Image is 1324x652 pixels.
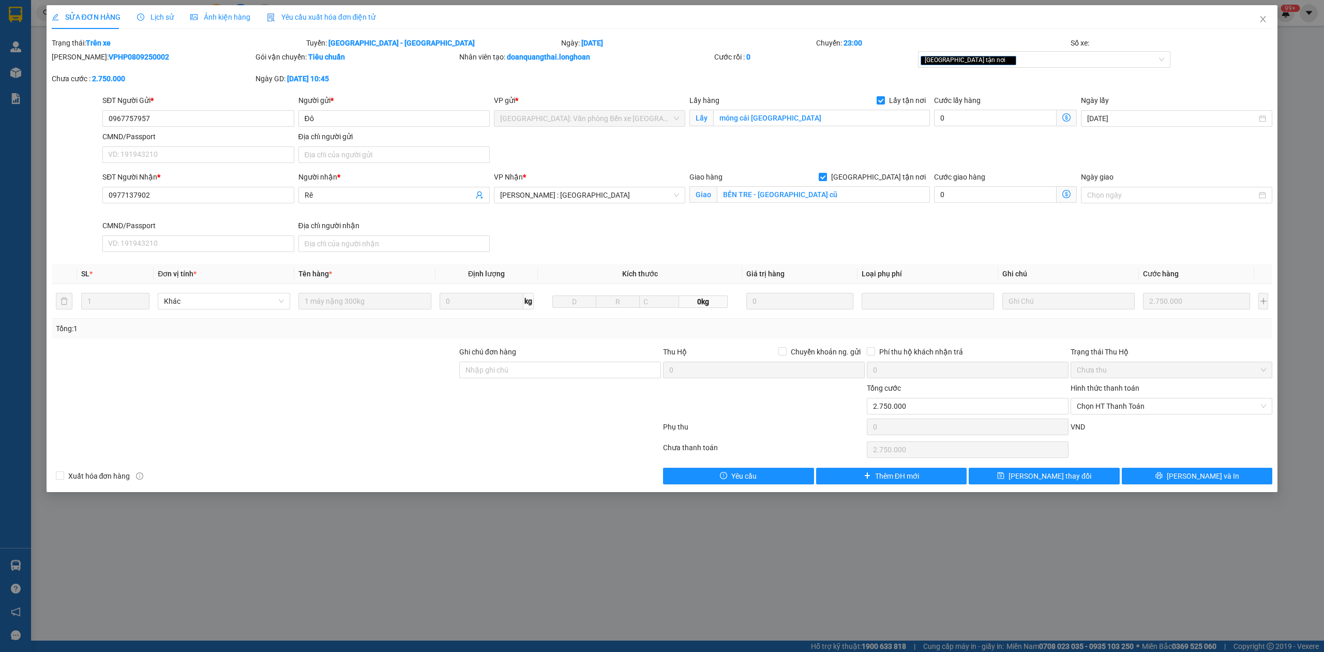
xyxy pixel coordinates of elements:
b: 2.750.000 [92,75,125,83]
span: [PERSON_NAME] và In [1167,470,1239,482]
span: Lịch sử [137,13,174,21]
span: Cước hàng [1143,270,1179,278]
input: Lấy tận nơi [713,110,930,126]
div: Người nhận [298,171,490,183]
span: Chưa thu [1077,362,1266,378]
span: close [1259,15,1267,23]
label: Ngày giao [1081,173,1114,181]
span: Thu Hộ [663,348,687,356]
div: Chuyến: [815,37,1070,49]
div: Gói vận chuyển: [255,51,457,63]
span: Lấy [689,110,713,126]
div: SĐT Người Nhận [102,171,294,183]
label: Ngày lấy [1081,96,1109,105]
span: kg [523,293,534,309]
th: Loại phụ phí [857,264,998,284]
input: Cước giao hàng [934,186,1057,203]
label: Cước lấy hàng [934,96,981,105]
input: Giao tận nơi [717,186,930,203]
b: Trên xe [86,39,111,47]
span: Phí thu hộ khách nhận trả [875,346,967,358]
div: VP gửi [494,95,685,106]
input: Địa chỉ của người nhận [298,235,490,252]
div: [PERSON_NAME]: [52,51,253,63]
div: Tổng: 1 [56,323,510,334]
span: Lấy hàng [689,96,719,105]
span: SL [81,270,89,278]
span: Giao [689,186,717,203]
span: save [997,472,1004,480]
span: [PERSON_NAME] thay đổi [1009,470,1091,482]
b: doanquangthai.longhoan [507,53,590,61]
span: dollar-circle [1062,190,1071,198]
b: [DATE] [581,39,603,47]
button: plus [1258,293,1268,309]
span: dollar-circle [1062,113,1071,122]
input: 0 [746,293,853,309]
b: VPHP0809250002 [109,53,169,61]
span: SỬA ĐƠN HÀNG [52,13,121,21]
span: Tổng cước [867,384,901,392]
span: Yêu cầu xuất hóa đơn điện tử [267,13,376,21]
span: user-add [475,191,484,199]
div: CMND/Passport [102,131,294,142]
button: printer[PERSON_NAME] và In [1122,468,1273,484]
span: [GEOGRAPHIC_DATA] tận nơi [827,171,930,183]
span: edit [52,13,59,21]
span: [GEOGRAPHIC_DATA] tận nơi [921,56,1016,65]
b: 23:00 [844,39,862,47]
label: Cước giao hàng [934,173,985,181]
div: Ngày: [560,37,815,49]
span: Thêm ĐH mới [875,470,919,482]
span: VP Nhận [494,173,523,181]
button: plusThêm ĐH mới [816,468,967,484]
span: Định lượng [468,270,505,278]
span: picture [190,13,198,21]
span: Giao hàng [689,173,723,181]
div: Chưa thanh toán [662,442,866,460]
div: Số xe: [1070,37,1273,49]
span: VND [1071,423,1085,431]
span: 0kg [679,295,728,308]
span: close [1007,57,1012,63]
div: Chưa cước : [52,73,253,84]
button: delete [56,293,72,309]
input: C [639,295,679,308]
input: VD: Bàn, Ghế [298,293,431,309]
div: Trạng thái: [51,37,306,49]
div: Địa chỉ người nhận [298,220,490,231]
span: Hồ Chí Minh : Kho Quận 12 [500,187,679,203]
input: Ngày giao [1087,189,1257,201]
span: Chọn HT Thanh Toán [1077,398,1266,414]
input: Cước lấy hàng [934,110,1057,126]
input: R [596,295,640,308]
b: 0 [746,53,750,61]
b: [GEOGRAPHIC_DATA] - [GEOGRAPHIC_DATA] [328,39,475,47]
input: Ghi Chú [1002,293,1135,309]
b: Tiêu chuẩn [308,53,345,61]
button: exclamation-circleYêu cầu [663,468,814,484]
span: exclamation-circle [720,472,727,480]
div: Phụ thu [662,421,866,439]
span: Kích thước [622,270,658,278]
span: Chuyển khoản ng. gửi [787,346,865,358]
div: Cước rồi : [714,51,916,63]
div: Tuyến: [305,37,560,49]
span: Giá trị hàng [746,270,785,278]
span: Xuất hóa đơn hàng [64,470,134,482]
img: icon [267,13,275,22]
span: Ảnh kiện hàng [190,13,250,21]
div: Trạng thái Thu Hộ [1071,346,1272,358]
div: Ngày GD: [255,73,457,84]
span: clock-circle [137,13,144,21]
span: plus [864,472,871,480]
span: Lấy tận nơi [885,95,930,106]
input: Ngày lấy [1087,113,1257,124]
label: Ghi chú đơn hàng [459,348,516,356]
input: Ghi chú đơn hàng [459,362,661,378]
b: [DATE] 10:45 [287,75,329,83]
span: Yêu cầu [731,470,757,482]
input: 0 [1143,293,1250,309]
button: Close [1248,5,1277,34]
div: Người gửi [298,95,490,106]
